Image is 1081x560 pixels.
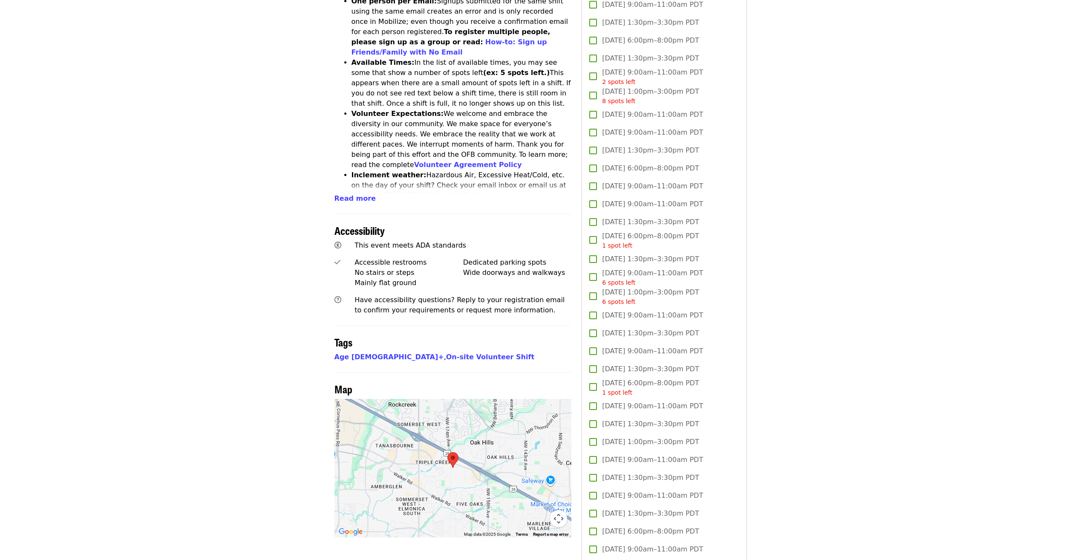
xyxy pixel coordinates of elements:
span: [DATE] 6:00pm–8:00pm PDT [602,163,699,173]
span: [DATE] 9:00am–11:00am PDT [602,491,703,501]
span: [DATE] 1:30pm–3:30pm PDT [602,254,699,264]
span: Accessibility [334,223,385,238]
div: Dedicated parking spots [463,257,572,268]
strong: Available Times: [352,58,415,66]
span: , [334,353,446,361]
i: check icon [334,258,340,266]
span: Read more [334,194,376,202]
span: [DATE] 9:00am–11:00am PDT [602,455,703,465]
span: [DATE] 1:30pm–3:30pm PDT [602,364,699,374]
span: [DATE] 1:30pm–3:30pm PDT [602,217,699,227]
span: [DATE] 6:00pm–8:00pm PDT [602,231,699,250]
li: We welcome and embrace the diversity in our community. We make space for everyone’s accessibility... [352,109,572,170]
i: universal-access icon [334,241,341,249]
span: 8 spots left [602,98,635,104]
i: question-circle icon [334,296,341,304]
span: This event meets ADA standards [355,241,466,249]
span: Tags [334,335,352,349]
span: [DATE] 9:00am–11:00am PDT [602,199,703,209]
li: Hazardous Air, Excessive Heat/Cold, etc. on the day of your shift? Check your email inbox or emai... [352,170,572,221]
strong: To register multiple people, please sign up as a group or read: [352,28,551,46]
span: 6 spots left [602,279,635,286]
strong: Volunteer Expectations: [352,110,444,118]
li: In the list of available times, you may see some that show a number of spots left This appears wh... [352,58,572,109]
img: Google [337,526,365,537]
span: [DATE] 1:00pm–3:00pm PDT [602,87,699,106]
button: Map camera controls [550,510,567,527]
span: 1 spot left [602,242,632,249]
span: 6 spots left [602,298,635,305]
span: [DATE] 9:00am–11:00am PDT [602,181,703,191]
span: [DATE] 1:30pm–3:30pm PDT [602,53,699,64]
span: [DATE] 9:00am–11:00am PDT [602,401,703,411]
span: [DATE] 1:30pm–3:30pm PDT [602,145,699,156]
span: Have accessibility questions? Reply to your registration email to confirm your requirements or re... [355,296,565,314]
strong: (ex: 5 spots left.) [483,69,550,77]
span: [DATE] 1:30pm–3:30pm PDT [602,473,699,483]
span: [DATE] 1:00pm–3:00pm PDT [602,287,699,306]
span: [DATE] 1:30pm–3:30pm PDT [602,17,699,28]
span: [DATE] 6:00pm–8:00pm PDT [602,526,699,537]
span: [DATE] 6:00pm–8:00pm PDT [602,35,699,46]
span: 1 spot left [602,389,632,396]
span: Map [334,381,352,396]
strong: Inclement weather: [352,171,427,179]
a: Report a map error [533,532,569,537]
span: [DATE] 9:00am–11:00am PDT [602,310,703,320]
span: [DATE] 1:30pm–3:30pm PDT [602,419,699,429]
span: [DATE] 9:00am–11:00am PDT [602,67,703,87]
div: Accessible restrooms [355,257,463,268]
span: Map data ©2025 Google [464,532,510,537]
span: 2 spots left [602,78,635,85]
a: How-to: Sign up Friends/Family with No Email [352,38,547,56]
span: [DATE] 9:00am–11:00am PDT [602,346,703,356]
div: Wide doorways and walkways [463,268,572,278]
span: [DATE] 1:00pm–3:00pm PDT [602,437,699,447]
a: Terms [516,532,528,537]
span: [DATE] 1:30pm–3:30pm PDT [602,508,699,519]
span: [DATE] 9:00am–11:00am PDT [602,110,703,120]
span: [DATE] 6:00pm–8:00pm PDT [602,378,699,397]
button: Read more [334,193,376,204]
a: Volunteer Agreement Policy [414,161,522,169]
span: [DATE] 9:00am–11:00am PDT [602,544,703,554]
div: No stairs or steps [355,268,463,278]
span: [DATE] 9:00am–11:00am PDT [602,127,703,138]
a: Age [DEMOGRAPHIC_DATA]+ [334,353,444,361]
a: Open this area in Google Maps (opens a new window) [337,526,365,537]
div: Mainly flat ground [355,278,463,288]
span: [DATE] 1:30pm–3:30pm PDT [602,328,699,338]
span: [DATE] 9:00am–11:00am PDT [602,268,703,287]
a: On-site Volunteer Shift [446,353,534,361]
